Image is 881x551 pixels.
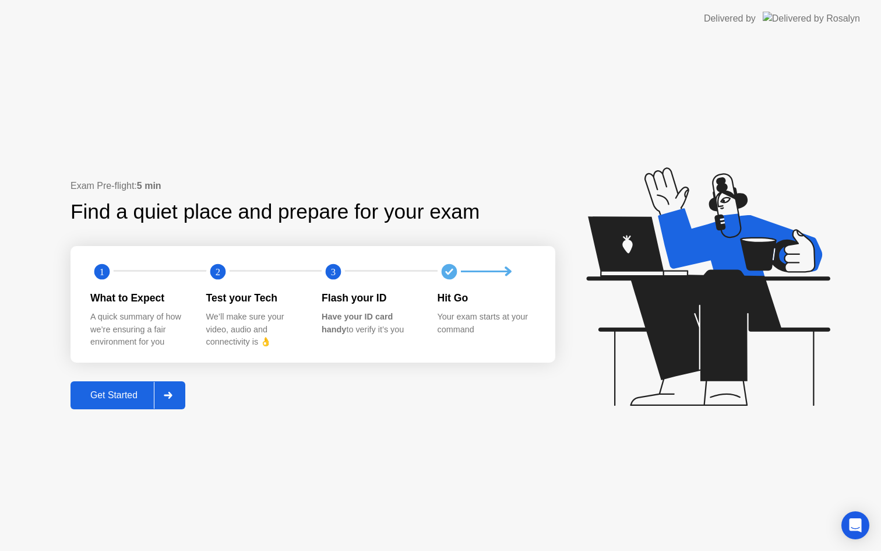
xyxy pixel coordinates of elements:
div: We’ll make sure your video, audio and connectivity is 👌 [206,311,304,349]
div: Delivered by [704,12,756,26]
button: Get Started [71,381,185,409]
div: to verify it’s you [322,311,419,336]
div: Test your Tech [206,290,304,306]
div: Your exam starts at your command [438,311,535,336]
b: 5 min [137,181,161,191]
text: 3 [331,266,336,277]
div: What to Expect [90,290,188,306]
img: Delivered by Rosalyn [763,12,860,25]
div: Exam Pre-flight: [71,179,555,193]
div: Flash your ID [322,290,419,306]
text: 1 [100,266,104,277]
div: A quick summary of how we’re ensuring a fair environment for you [90,311,188,349]
div: Get Started [74,390,154,401]
b: Have your ID card handy [322,312,393,334]
div: Find a quiet place and prepare for your exam [71,196,481,227]
text: 2 [215,266,220,277]
div: Hit Go [438,290,535,306]
div: Open Intercom Messenger [841,511,869,539]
